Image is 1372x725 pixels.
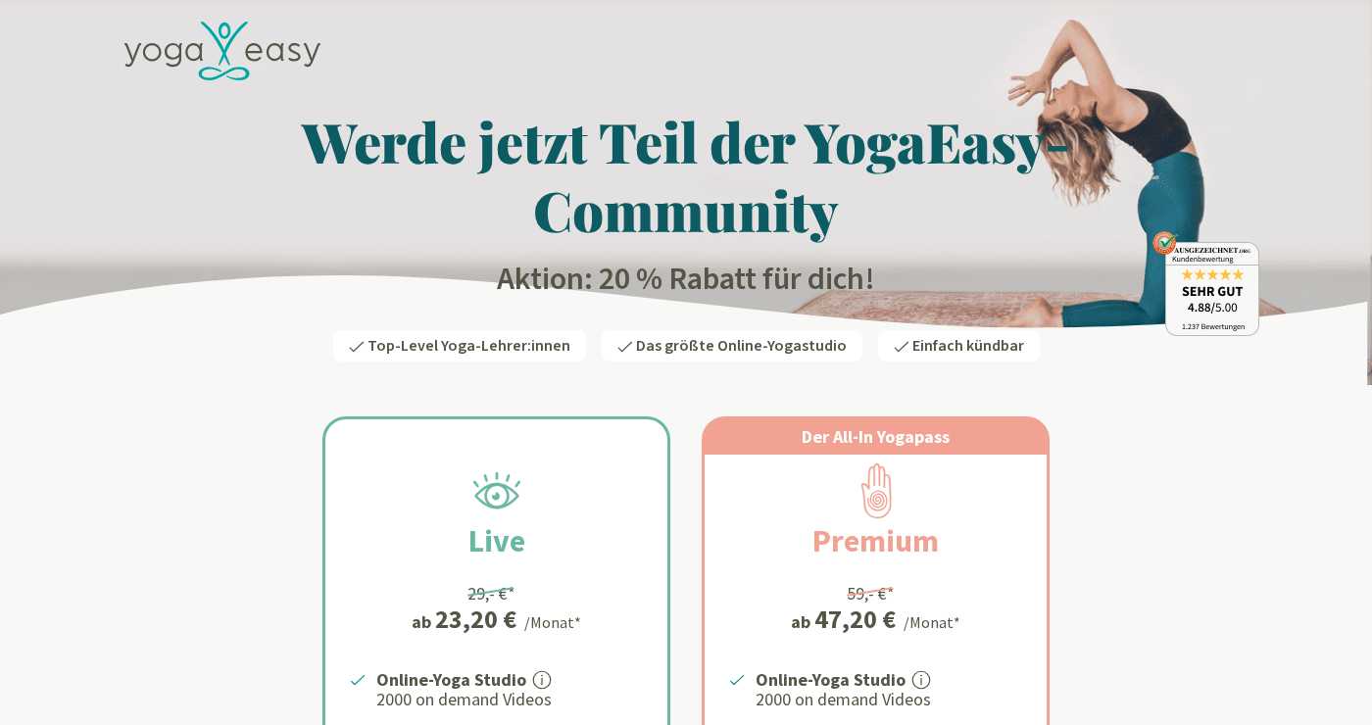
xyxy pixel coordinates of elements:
[376,668,526,691] strong: Online-Yoga Studio
[113,260,1259,299] h2: Aktion: 20 % Rabatt für dich!
[847,580,895,606] div: 59,- €*
[791,608,814,635] span: ab
[524,610,581,634] div: /Monat*
[376,688,644,711] p: 2000 on demand Videos
[367,335,570,357] span: Top-Level Yoga-Lehrer:innen
[904,610,960,634] div: /Monat*
[435,606,516,632] div: 23,20 €
[467,580,515,606] div: 29,- €*
[636,335,847,357] span: Das größte Online-Yogastudio
[412,608,435,635] span: ab
[421,517,572,564] h2: Live
[756,688,1023,711] p: 2000 on demand Videos
[912,335,1024,357] span: Einfach kündbar
[802,425,950,448] span: Der All-In Yogapass
[814,606,896,632] div: 47,20 €
[1152,231,1259,336] img: ausgezeichnet_badge.png
[756,668,906,691] strong: Online-Yoga Studio
[765,517,986,564] h2: Premium
[113,107,1259,244] h1: Werde jetzt Teil der YogaEasy-Community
